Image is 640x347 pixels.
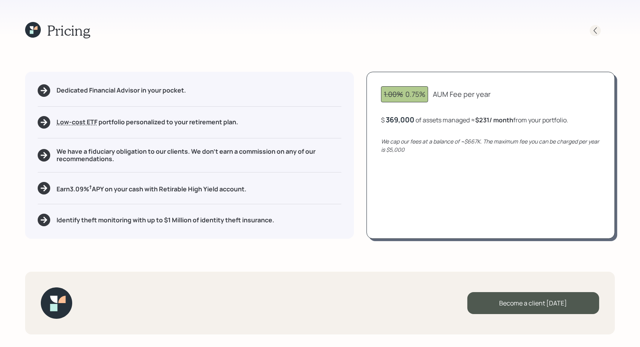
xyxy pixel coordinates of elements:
iframe: Customer reviews powered by Trustpilot [82,280,182,339]
span: Low-cost ETF [57,118,97,126]
div: AUM Fee per year [433,89,490,100]
h5: portfolio personalized to your retirement plan. [57,118,238,126]
h5: Earn 3.09 % APY on your cash with Retirable High Yield account. [57,183,246,193]
h5: We have a fiduciary obligation to our clients. We don't earn a commission on any of our recommend... [57,148,341,163]
b: $231 / month [475,116,513,124]
div: $ of assets managed ≈ from your portfolio . [381,115,568,125]
div: 369,000 [386,115,414,124]
i: We cap our fees at a balance of ~$667K. The maximum fee you can be charged per year is $5,000 [381,138,599,153]
h5: Identify theft monitoring with up to $1 Million of identity theft insurance. [57,216,274,224]
sup: † [89,183,92,191]
h1: Pricing [47,22,90,39]
div: 0.75% [384,89,425,100]
span: 1.00% [384,89,403,99]
div: Become a client [DATE] [467,292,599,314]
h5: Dedicated Financial Advisor in your pocket. [57,87,186,94]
